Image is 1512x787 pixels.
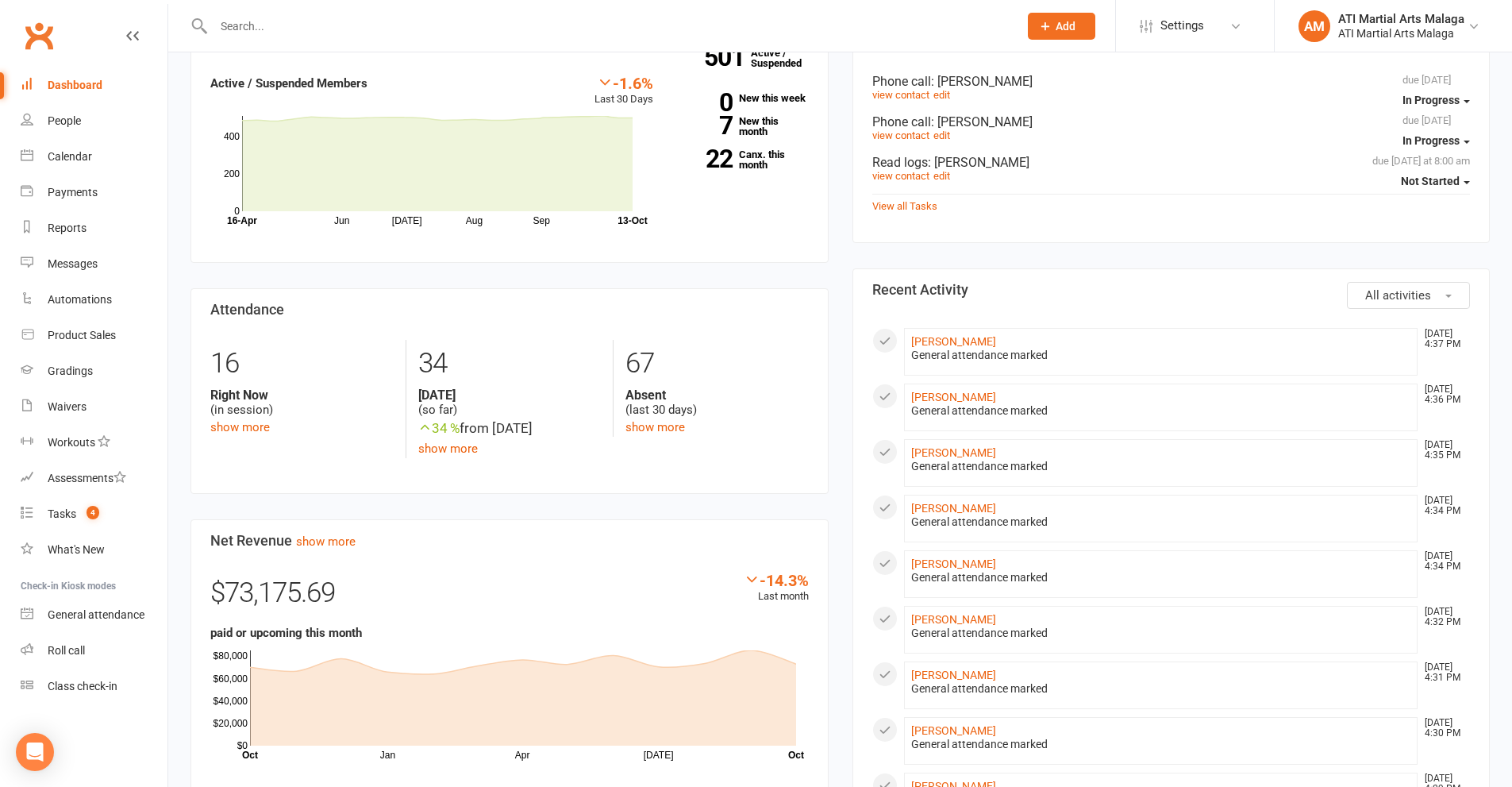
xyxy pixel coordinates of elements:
[21,103,167,139] a: People
[931,74,1033,89] span: : [PERSON_NAME]
[1417,718,1469,739] time: [DATE] 4:30 PM
[1402,134,1460,147] span: In Progress
[296,534,356,549] a: show more
[928,155,1029,170] span: : [PERSON_NAME]
[48,329,116,341] div: Product Sales
[21,210,167,246] a: Reports
[911,669,996,681] a: [PERSON_NAME]
[21,246,167,282] a: Messages
[48,114,81,127] div: People
[48,365,93,377] div: Gradings
[677,116,809,137] a: 7New this month
[933,129,950,141] a: edit
[21,139,167,175] a: Calendar
[21,282,167,318] a: Automations
[21,389,167,425] a: Waivers
[1402,126,1470,155] button: In Progress
[210,571,809,623] div: $73,175.69
[744,571,809,588] div: -14.3%
[418,388,601,418] div: (so far)
[704,45,751,69] strong: 501
[48,400,87,413] div: Waivers
[872,129,929,141] a: view contact
[48,257,98,270] div: Messages
[911,460,1411,473] div: General attendance marked
[21,425,167,461] a: Workouts
[48,150,92,163] div: Calendar
[872,114,1471,129] div: Phone call
[16,733,54,771] div: Open Intercom Messenger
[418,420,460,436] span: 34 %
[418,388,601,403] strong: [DATE]
[418,442,478,456] a: show more
[872,74,1471,89] div: Phone call
[21,318,167,353] a: Product Sales
[210,76,367,91] strong: Active / Suspended Members
[933,89,950,101] a: edit
[911,502,996,515] a: [PERSON_NAME]
[21,175,167,210] a: Payments
[872,282,1471,298] h3: Recent Activity
[418,418,601,439] div: from [DATE]
[48,608,144,621] div: General attendance
[48,680,117,692] div: Class check-in
[21,461,167,496] a: Assessments
[1417,551,1469,572] time: [DATE] 4:34 PM
[48,472,126,484] div: Assessments
[911,613,996,626] a: [PERSON_NAME]
[210,302,809,318] h3: Attendance
[1160,8,1204,44] span: Settings
[210,420,270,434] a: show more
[1347,282,1470,309] button: All activities
[911,446,996,459] a: [PERSON_NAME]
[210,340,394,388] div: 16
[19,16,59,56] a: Clubworx
[1417,329,1469,349] time: [DATE] 4:37 PM
[911,738,1411,751] div: General attendance marked
[418,340,601,388] div: 34
[911,349,1411,362] div: General attendance marked
[911,682,1411,696] div: General attendance marked
[21,597,167,633] a: General attendance kiosk mode
[1401,167,1470,195] button: Not Started
[1298,10,1330,42] div: AM
[48,79,102,91] div: Dashboard
[911,391,996,403] a: [PERSON_NAME]
[872,155,1471,170] div: Read logs
[1417,662,1469,683] time: [DATE] 4:31 PM
[931,114,1033,129] span: : [PERSON_NAME]
[21,68,167,103] a: Dashboard
[210,388,394,418] div: (in session)
[210,388,394,403] strong: Right Now
[872,200,937,212] a: View all Tasks
[594,74,653,108] div: Last 30 Days
[625,420,685,434] a: show more
[1401,175,1460,187] span: Not Started
[911,571,1411,584] div: General attendance marked
[1365,288,1431,303] span: All activities
[625,388,808,403] strong: Absent
[1417,384,1469,405] time: [DATE] 4:36 PM
[210,626,362,640] strong: paid or upcoming this month
[594,74,653,91] div: -1.6%
[1056,20,1075,33] span: Add
[21,633,167,669] a: Roll call
[1028,13,1095,40] button: Add
[677,91,733,114] strong: 0
[1402,86,1470,114] button: In Progress
[48,186,98,199] div: Payments
[911,515,1411,529] div: General attendance marked
[21,532,167,568] a: What's New
[744,571,809,605] div: Last month
[1338,26,1464,41] div: ATI Martial Arts Malaga
[21,353,167,389] a: Gradings
[1417,607,1469,627] time: [DATE] 4:32 PM
[210,533,809,549] h3: Net Revenue
[87,506,99,519] span: 4
[872,89,929,101] a: view contact
[911,335,996,348] a: [PERSON_NAME]
[911,724,996,737] a: [PERSON_NAME]
[21,496,167,532] a: Tasks 4
[677,147,733,171] strong: 22
[872,170,929,182] a: view contact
